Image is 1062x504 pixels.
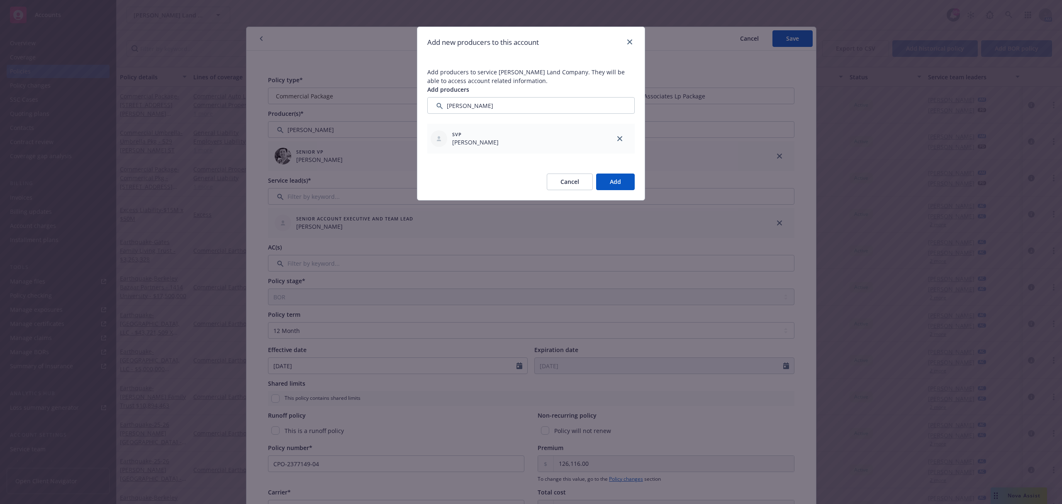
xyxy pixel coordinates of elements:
[596,174,635,190] button: Add
[452,131,499,138] span: SVP
[427,86,469,93] span: Add producers
[615,134,625,144] a: close
[427,68,625,85] span: Add producers to service [PERSON_NAME] Land Company. They will be able to access account related ...
[547,174,593,190] button: Cancel
[452,138,499,147] span: [PERSON_NAME]
[427,97,635,114] input: Filter by keyword...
